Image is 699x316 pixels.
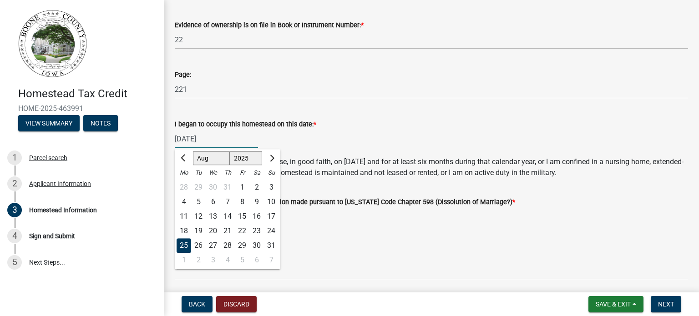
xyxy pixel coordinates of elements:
div: 15 [235,209,249,224]
div: 13 [206,209,220,224]
div: Applicant Information [29,181,91,187]
div: 24 [264,224,279,238]
div: Sunday, August 10, 2025 [264,195,279,209]
div: Friday, August 29, 2025 [235,238,249,253]
div: 3 [264,180,279,195]
div: Wednesday, August 20, 2025 [206,224,220,238]
div: 2 [191,253,206,267]
div: Monday, August 25, 2025 [177,238,191,253]
div: 30 [206,180,220,195]
div: 30 [249,238,264,253]
div: Su [264,166,279,180]
div: Tuesday, August 26, 2025 [191,238,206,253]
button: Save & Exit [588,296,643,312]
div: Sign and Submit [29,233,75,239]
div: 28 [177,180,191,195]
div: Parcel search [29,155,67,161]
div: Wednesday, September 3, 2025 [206,253,220,267]
div: 6 [249,253,264,267]
div: Tuesday, August 5, 2025 [191,195,206,209]
img: Boone County, Iowa [18,10,87,78]
div: 11 [177,209,191,224]
div: Tuesday, August 12, 2025 [191,209,206,224]
div: 21 [220,224,235,238]
div: Saturday, August 30, 2025 [249,238,264,253]
div: 3 [7,203,22,217]
div: Th [220,166,235,180]
div: Wednesday, July 30, 2025 [206,180,220,195]
div: 31 [264,238,279,253]
div: 29 [191,180,206,195]
div: Tuesday, September 2, 2025 [191,253,206,267]
div: 3 [206,253,220,267]
h4: Homestead Tax Credit [18,87,157,100]
div: 14 [220,209,235,224]
button: Next [651,296,681,312]
div: Sunday, September 7, 2025 [264,253,279,267]
div: 5 [235,253,249,267]
div: Saturday, August 23, 2025 [249,224,264,238]
div: 31 [220,180,235,195]
div: 5 [191,195,206,209]
button: Next month [266,151,277,166]
div: Thursday, September 4, 2025 [220,253,235,267]
button: View Summary [18,115,80,131]
input: mm/dd/yyyy [175,130,258,148]
div: Tuesday, August 19, 2025 [191,224,206,238]
div: 10 [264,195,279,209]
div: Monday, August 18, 2025 [177,224,191,238]
span: Next [658,301,674,308]
div: 7 [220,195,235,209]
div: Wednesday, August 6, 2025 [206,195,220,209]
button: Back [182,296,213,312]
div: 4 [220,253,235,267]
span: HOME-2025-463991 [18,104,146,113]
label: Page: [175,72,191,78]
div: Monday, September 1, 2025 [177,253,191,267]
button: Discard [216,296,257,312]
div: Thursday, August 21, 2025 [220,224,235,238]
div: Friday, August 15, 2025 [235,209,249,224]
div: Monday, August 11, 2025 [177,209,191,224]
div: Wednesday, August 27, 2025 [206,238,220,253]
div: 1 [235,180,249,195]
div: Friday, August 22, 2025 [235,224,249,238]
div: 2 [249,180,264,195]
div: Thursday, August 14, 2025 [220,209,235,224]
div: Homestead Information [29,207,97,213]
label: I began to occupy this homestead on this date: [175,121,316,128]
div: Sunday, August 17, 2025 [264,209,279,224]
p: and will occupy the dwelling house, in good faith, on [DATE] and for at least six months during t... [175,156,688,178]
div: Friday, August 1, 2025 [235,180,249,195]
div: Thursday, August 28, 2025 [220,238,235,253]
div: Fr [235,166,249,180]
div: 5 [7,255,22,270]
select: Select month [193,151,230,165]
div: Friday, September 5, 2025 [235,253,249,267]
div: Tu [191,166,206,180]
div: We [206,166,220,180]
div: 17 [264,209,279,224]
button: Previous month [178,151,189,166]
span: Back [189,301,205,308]
div: 1 [7,150,22,165]
div: 25 [177,238,191,253]
div: Thursday, August 7, 2025 [220,195,235,209]
div: Sa [249,166,264,180]
div: Saturday, September 6, 2025 [249,253,264,267]
div: Saturday, August 16, 2025 [249,209,264,224]
div: Monday, August 4, 2025 [177,195,191,209]
label: Was this property part of a distribution made pursuant to [US_STATE] Code Chapter 598 (Dissolutio... [175,199,515,206]
div: 4 [177,195,191,209]
div: Sunday, August 24, 2025 [264,224,279,238]
div: 12 [191,209,206,224]
div: 20 [206,224,220,238]
select: Select year [230,151,263,165]
div: 1 [177,253,191,267]
div: 4 [7,229,22,243]
div: 27 [206,238,220,253]
div: 19 [191,224,206,238]
div: Thursday, July 31, 2025 [220,180,235,195]
div: 22 [235,224,249,238]
div: Saturday, August 9, 2025 [249,195,264,209]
